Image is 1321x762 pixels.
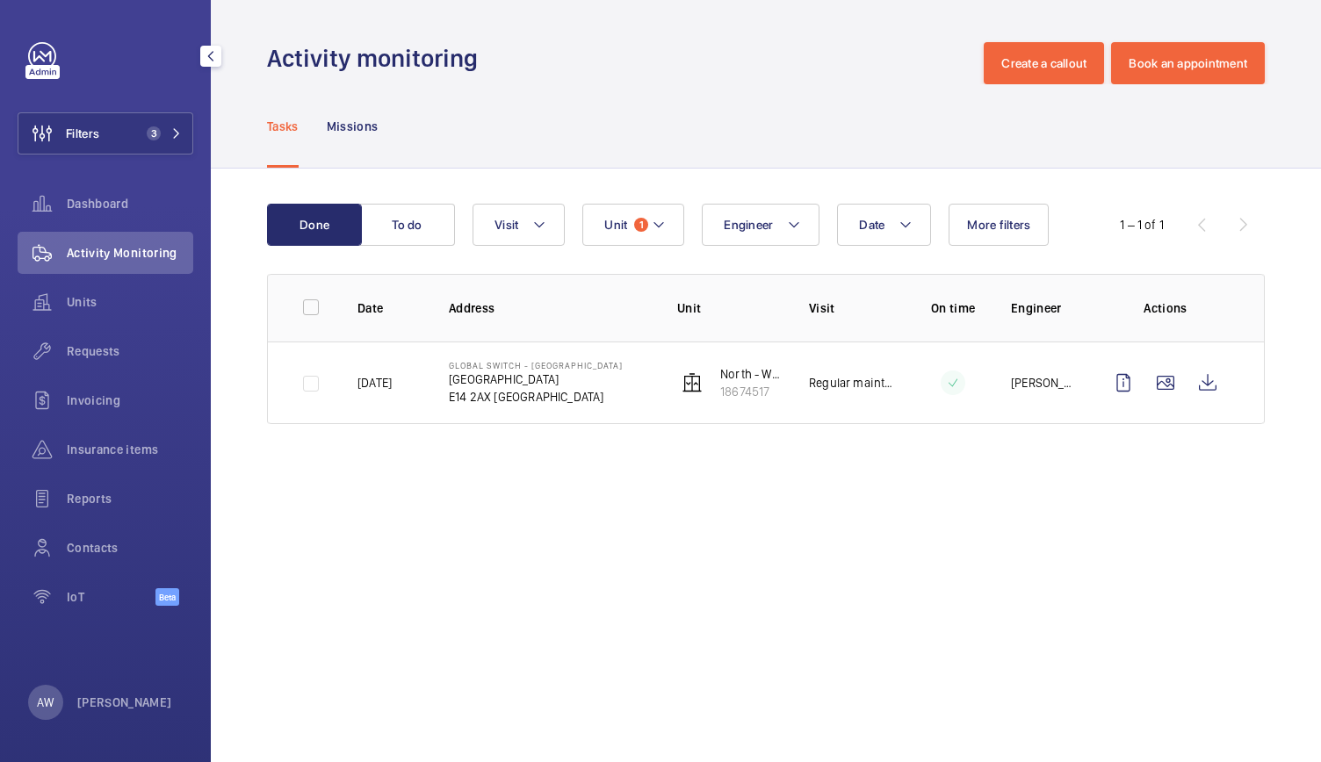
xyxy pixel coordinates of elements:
[949,204,1049,246] button: More filters
[1102,299,1229,317] p: Actions
[67,293,193,311] span: Units
[360,204,455,246] button: To do
[18,112,193,155] button: Filters3
[67,392,193,409] span: Invoicing
[77,694,172,711] p: [PERSON_NAME]
[449,388,623,406] p: E14 2AX [GEOGRAPHIC_DATA]
[473,204,565,246] button: Visit
[37,694,54,711] p: AW
[67,195,193,212] span: Dashboard
[357,374,392,392] p: [DATE]
[267,42,488,75] h1: Activity monitoring
[634,218,648,232] span: 1
[67,244,193,262] span: Activity Monitoring
[67,490,193,507] span: Reports
[357,299,421,317] p: Date
[449,360,623,370] p: Global Switch - [GEOGRAPHIC_DATA]
[449,370,623,388] p: [GEOGRAPHIC_DATA]
[967,218,1030,232] span: More filters
[809,374,895,392] p: Regular maintenance
[682,372,703,393] img: elevator.svg
[1011,374,1074,392] p: [PERSON_NAME]
[267,118,299,135] p: Tasks
[67,342,193,360] span: Requests
[809,299,895,317] p: Visit
[449,299,649,317] p: Address
[837,204,931,246] button: Date
[984,42,1104,84] button: Create a callout
[67,441,193,458] span: Insurance items
[1120,216,1164,234] div: 1 – 1 of 1
[604,218,627,232] span: Unit
[582,204,684,246] button: Unit1
[720,365,781,383] p: North - West goods
[67,588,155,606] span: IoT
[677,299,781,317] p: Unit
[155,588,179,606] span: Beta
[327,118,379,135] p: Missions
[702,204,819,246] button: Engineer
[67,539,193,557] span: Contacts
[720,383,781,400] p: 18674517
[724,218,773,232] span: Engineer
[1011,299,1074,317] p: Engineer
[147,126,161,140] span: 3
[267,204,362,246] button: Done
[859,218,884,232] span: Date
[66,125,99,142] span: Filters
[494,218,518,232] span: Visit
[1111,42,1265,84] button: Book an appointment
[923,299,983,317] p: On time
